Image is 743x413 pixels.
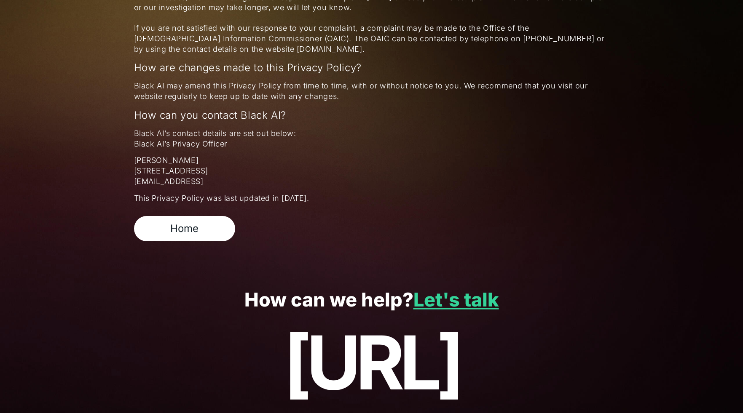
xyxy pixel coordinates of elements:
[25,321,718,404] p: [URL]
[134,128,610,149] span: Black AI’s contact details are set out below: Black AI’s Privacy Officer
[134,61,610,75] p: How are changes made to this Privacy Policy?
[134,155,610,187] span: [PERSON_NAME] [STREET_ADDRESS] [EMAIL_ADDRESS]
[413,288,499,311] a: Let's talk
[134,23,610,54] span: If you are not satisfied with our response to your complaint, a complaint may be made to the Offi...
[134,193,610,204] p: This Privacy Policy was last updated in [DATE].
[134,81,610,102] p: Black AI may amend this Privacy Policy from time to time, with or without notice to you. We recom...
[134,216,235,241] a: Home
[134,108,610,122] p: How can you contact Black AI?
[25,289,718,311] p: How can we help?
